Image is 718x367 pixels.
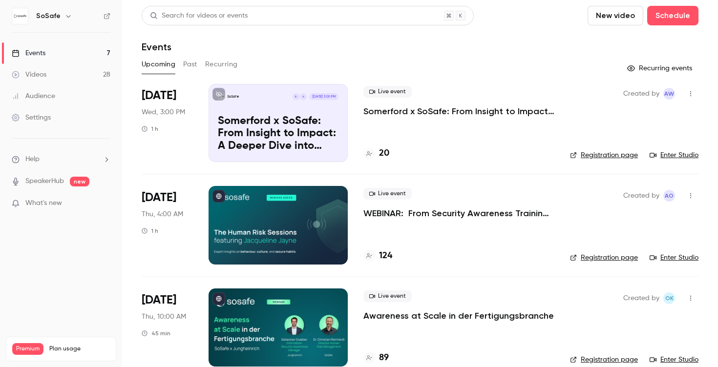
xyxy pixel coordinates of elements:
span: Plan usage [49,345,110,353]
span: Created by [623,292,659,304]
span: Live event [363,188,412,200]
a: Enter Studio [650,150,698,160]
a: 20 [363,147,389,160]
a: 89 [363,351,389,365]
span: AW [664,88,674,100]
div: 1 h [142,125,158,133]
span: OK [665,292,674,304]
span: Help [25,154,40,164]
div: R [292,93,300,101]
img: SoSafe [12,8,28,24]
button: Schedule [647,6,698,25]
p: Somerford x SoSafe: From Insight to Impact: A Deeper Dive into Behavioral Science in Cybersecurity [218,115,338,153]
div: Videos [12,70,46,80]
span: Thu, 4:00 AM [142,209,183,219]
button: Recurring [205,57,238,72]
a: Registration page [570,150,638,160]
span: Created by [623,190,659,202]
span: Alexandra Wasilewski [663,88,675,100]
button: New video [588,6,643,25]
a: Registration page [570,355,638,365]
a: SpeakerHub [25,176,64,186]
h4: 89 [379,351,389,365]
h1: Events [142,41,171,53]
span: AO [665,190,674,202]
div: Sep 3 Wed, 3:00 PM (Europe/Berlin) [142,84,193,162]
iframe: Noticeable Trigger [99,199,110,208]
span: Olga Krukova [663,292,675,304]
a: Enter Studio [650,355,698,365]
a: Awareness at Scale in der Fertigungsbranche [363,310,554,322]
span: Wed, 3:00 PM [142,107,185,117]
span: [DATE] 3:00 PM [309,93,338,100]
span: Alba Oni [663,190,675,202]
div: A [299,93,307,101]
a: 124 [363,249,392,263]
span: new [70,177,89,186]
div: Sep 4 Thu, 10:00 AM (Europe/Berlin) [142,288,193,367]
h4: 124 [379,249,392,263]
h4: 20 [379,147,389,160]
div: 1 h [142,227,158,235]
div: Search for videos or events [150,11,248,21]
div: Sep 4 Thu, 12:00 PM (Australia/Sydney) [142,186,193,264]
span: Live event [363,290,412,302]
span: Created by [623,88,659,100]
a: Registration page [570,253,638,263]
button: Recurring events [623,61,698,76]
li: help-dropdown-opener [12,154,110,164]
h6: SoSafe [36,11,61,21]
span: [DATE] [142,88,176,103]
span: [DATE] [142,292,176,308]
span: [DATE] [142,190,176,205]
div: 45 min [142,329,170,337]
span: What's new [25,198,62,208]
p: SoSafe [227,94,239,99]
a: Somerford x SoSafe: From Insight to Impact: A Deeper Dive into Behavioral Science in Cybersecurit... [209,84,348,162]
div: Events [12,48,45,58]
a: WEBINAR: From Security Awareness Training to Human Risk Management [363,207,554,219]
div: Audience [12,91,55,101]
span: Thu, 10:00 AM [142,312,186,322]
button: Past [183,57,197,72]
a: Enter Studio [650,253,698,263]
span: Premium [12,343,43,355]
span: Live event [363,86,412,98]
a: Somerford x SoSafe: From Insight to Impact: A Deeper Dive into Behavioral Science in Cybersecurity [363,105,554,117]
button: Upcoming [142,57,175,72]
div: Settings [12,113,51,122]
